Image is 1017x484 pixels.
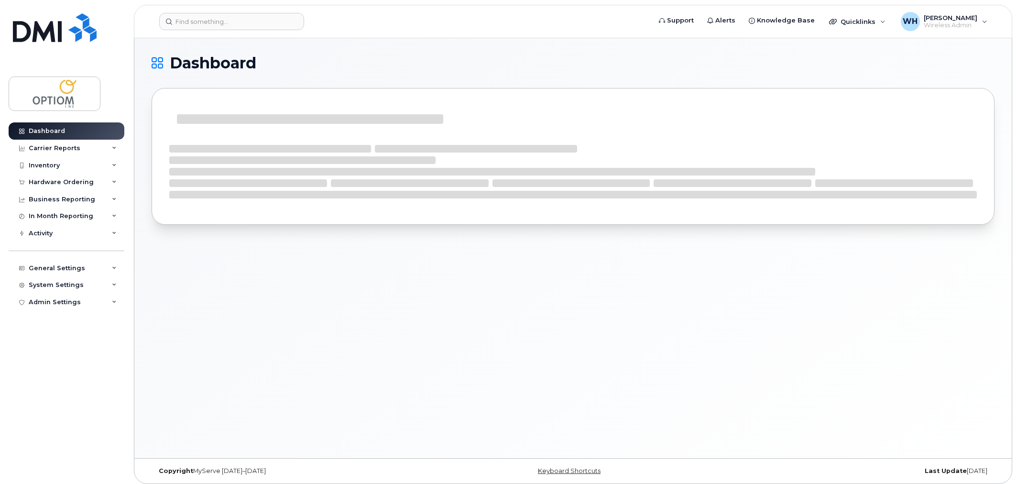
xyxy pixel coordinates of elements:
[152,467,433,475] div: MyServe [DATE]–[DATE]
[170,56,256,70] span: Dashboard
[925,467,967,474] strong: Last Update
[713,467,995,475] div: [DATE]
[538,467,601,474] a: Keyboard Shortcuts
[159,467,193,474] strong: Copyright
